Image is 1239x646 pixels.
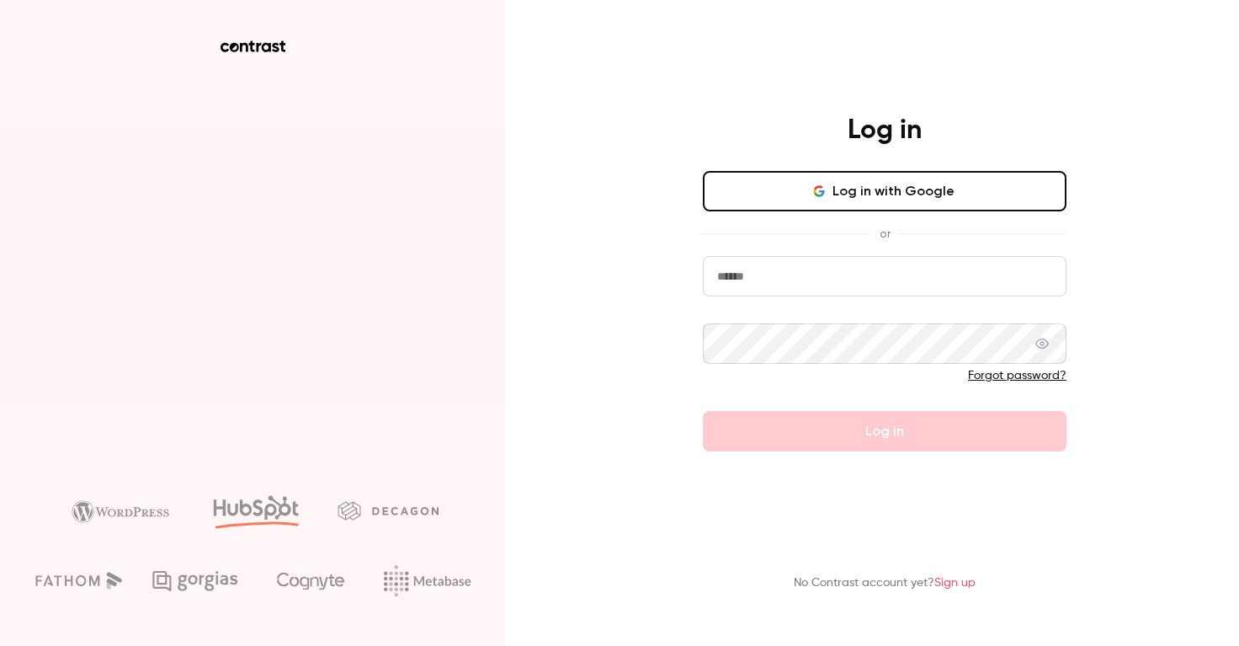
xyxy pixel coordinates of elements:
span: or [871,225,899,243]
img: decagon [338,501,439,520]
h4: Log in [848,114,922,147]
a: Sign up [934,577,976,589]
button: Log in with Google [703,171,1066,211]
a: Forgot password? [968,370,1066,382]
p: No Contrast account yet? [794,574,976,592]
